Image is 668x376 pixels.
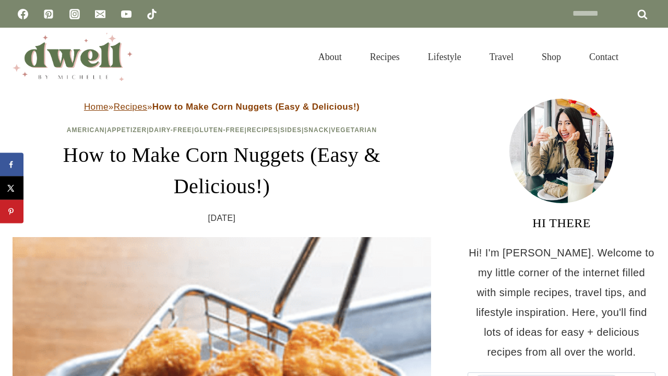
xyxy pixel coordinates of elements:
[304,39,633,75] nav: Primary Navigation
[84,102,109,112] a: Home
[13,4,33,25] a: Facebook
[64,4,85,25] a: Instagram
[141,4,162,25] a: TikTok
[194,126,244,134] a: Gluten-Free
[208,210,236,226] time: [DATE]
[331,126,377,134] a: Vegetarian
[575,39,633,75] a: Contact
[67,126,105,134] a: American
[304,39,356,75] a: About
[116,4,137,25] a: YouTube
[638,48,655,66] button: View Search Form
[528,39,575,75] a: Shop
[247,126,278,134] a: Recipes
[356,39,414,75] a: Recipes
[149,126,192,134] a: Dairy-Free
[414,39,475,75] a: Lifestyle
[475,39,528,75] a: Travel
[107,126,147,134] a: Appetizer
[468,214,655,232] h3: HI THERE
[84,102,360,112] span: » »
[304,126,329,134] a: Snack
[280,126,302,134] a: Sides
[67,126,377,134] span: | | | | | | |
[152,102,360,112] strong: How to Make Corn Nuggets (Easy & Delicious!)
[13,33,133,81] img: DWELL by michelle
[114,102,147,112] a: Recipes
[13,139,431,202] h1: How to Make Corn Nuggets (Easy & Delicious!)
[90,4,111,25] a: Email
[468,243,655,362] p: Hi! I'm [PERSON_NAME]. Welcome to my little corner of the internet filled with simple recipes, tr...
[38,4,59,25] a: Pinterest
